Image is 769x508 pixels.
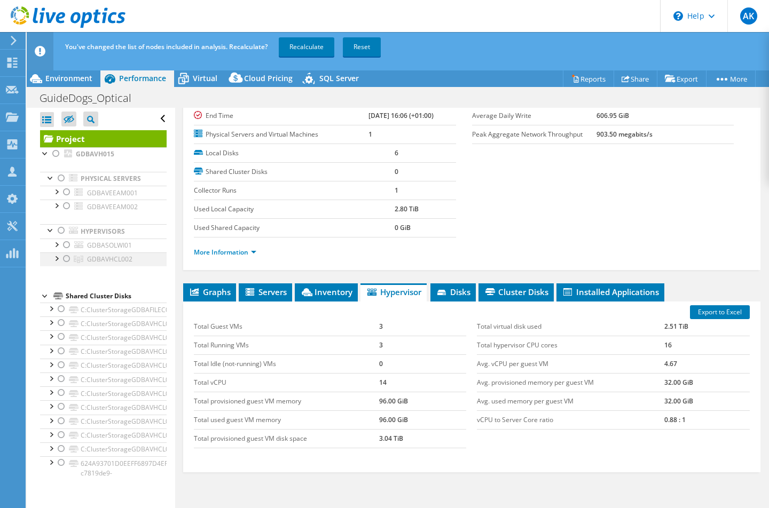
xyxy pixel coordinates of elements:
[379,429,467,448] td: 3.04 TiB
[66,290,167,303] div: Shared Cluster Disks
[477,317,664,336] td: Total virtual disk used
[40,415,167,428] a: C:ClusterStorageGDBAVHCL002_CSV_28
[40,200,167,213] a: GDBAVEEAM002
[194,185,395,196] label: Collector Runs
[368,130,372,139] b: 1
[194,410,379,429] td: Total used guest VM memory
[194,317,379,336] td: Total Guest VMs
[673,11,683,21] svg: \n
[484,287,548,297] span: Cluster Disks
[477,354,664,373] td: Avg. vCPU per guest VM
[87,255,132,264] span: GDBAVHCL002
[194,204,395,215] label: Used Local Capacity
[194,148,395,158] label: Local Disks
[40,186,167,200] a: GDBAVEEAM001
[40,386,167,400] a: C:ClusterStorageGDBAVHCL002_CSV_26
[379,317,467,336] td: 3
[300,287,352,297] span: Inventory
[244,287,287,297] span: Servers
[40,252,167,266] a: GDBAVHCL002
[40,303,167,316] a: C:ClusterStorageGDBAFILEC01_CSV_02
[477,336,664,354] td: Total hypervisor CPU cores
[40,428,167,442] a: C:ClusterStorageGDBAVHCL002_CSV_29
[597,130,653,139] b: 903.50 megabits/s
[657,70,707,87] a: Export
[477,410,664,429] td: vCPU to Server Core ratio
[395,204,419,213] b: 2.80 TiB
[436,287,470,297] span: Disks
[562,287,659,297] span: Installed Applications
[194,248,256,257] a: More Information
[40,456,167,480] a: 624A93701D0EEFF6897D4EFD000113FA-c7819de9-
[379,373,467,392] td: 14
[87,202,138,211] span: GDBAVEEAM002
[194,223,395,233] label: Used Shared Capacity
[194,129,368,140] label: Physical Servers and Virtual Machines
[706,70,756,87] a: More
[40,345,167,359] a: C:ClusterStorageGDBAVHCL002_CSV_23
[45,73,92,83] span: Environment
[194,166,395,177] label: Shared Cluster Disks
[664,354,750,373] td: 4.67
[40,316,167,330] a: C:ClusterStorageGDBAVHCL002_CSV_21
[189,287,231,297] span: Graphs
[194,373,379,392] td: Total vCPU
[40,239,167,252] a: GDBASOLWI01
[664,410,750,429] td: 0.88 : 1
[194,354,379,373] td: Total Idle (not-running) VMs
[40,130,167,147] a: Project
[40,330,167,344] a: C:ClusterStorageGDBAVHCL002_CSV_22
[87,188,138,197] span: GDBAVEEAM001
[40,400,167,414] a: C:ClusterStorageGDBAVHCL002_CSV_27
[40,172,167,186] a: Physical Servers
[477,373,664,392] td: Avg. provisioned memory per guest VM
[690,305,750,319] a: Export to Excel
[379,336,467,354] td: 3
[664,336,750,354] td: 16
[40,359,167,372] a: C:ClusterStorageGDBAVHCL002_CSV_24
[319,73,359,83] span: SQL Server
[366,287,421,297] span: Hypervisor
[597,111,629,120] b: 606.95 GiB
[614,70,657,87] a: Share
[40,224,167,238] a: Hypervisors
[379,354,467,373] td: 0
[65,42,268,51] span: You've changed the list of nodes included in analysis. Recalculate?
[40,442,167,456] a: C:ClusterStorageGDBAVHCL002_CSV_30
[35,92,148,104] h1: GuideDogs_Optical
[244,73,293,83] span: Cloud Pricing
[343,37,381,57] a: Reset
[119,73,166,83] span: Performance
[664,317,750,336] td: 2.51 TiB
[194,336,379,354] td: Total Running VMs
[740,7,757,25] span: AK
[40,372,167,386] a: C:ClusterStorageGDBAVHCL002_CSV_25
[664,392,750,410] td: 32.00 GiB
[279,37,334,57] a: Recalculate
[477,392,664,410] td: Avg. used memory per guest VM
[395,223,411,232] b: 0 GiB
[664,373,750,392] td: 32.00 GiB
[379,410,467,429] td: 96.00 GiB
[76,149,114,158] b: GDBAVH015
[395,167,398,176] b: 0
[40,147,167,161] a: GDBAVH015
[194,110,368,121] label: End Time
[395,186,398,195] b: 1
[87,241,132,250] span: GDBASOLWI01
[368,111,434,120] b: [DATE] 16:06 (+01:00)
[193,73,217,83] span: Virtual
[379,392,467,410] td: 96.00 GiB
[563,70,614,87] a: Reports
[194,392,379,410] td: Total provisioned guest VM memory
[395,148,398,157] b: 6
[194,429,379,448] td: Total provisioned guest VM disk space
[472,129,597,140] label: Peak Aggregate Network Throughput
[472,110,597,121] label: Average Daily Write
